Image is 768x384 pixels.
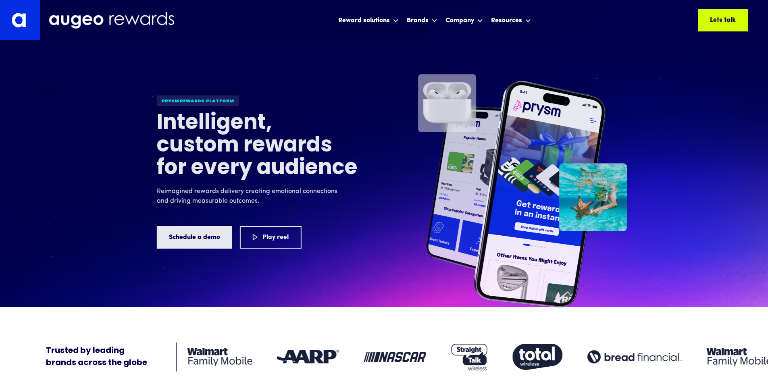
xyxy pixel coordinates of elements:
[239,226,301,248] a: Play reel
[156,186,342,205] p: Reimagined rewards delivery creating emotional connections and driving measurable outcomes.
[407,16,429,25] div: Brands
[156,112,358,180] h1: Intelligent, custom rewards for every audience
[445,16,474,25] div: Company
[156,226,232,248] a: Schedule a demo
[187,348,252,366] img: Client logo: Walmart Family Mobile
[443,9,485,31] div: Company
[336,9,401,31] div: Reward solutions
[46,345,147,369] div: Trusted by leading brands across the globe
[405,9,439,31] div: Brands
[698,9,748,31] a: Lets talk
[491,16,522,25] div: Resources
[338,16,390,25] div: Reward solutions
[489,9,533,31] div: Resources
[156,95,238,106] div: Prysm Rewards platform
